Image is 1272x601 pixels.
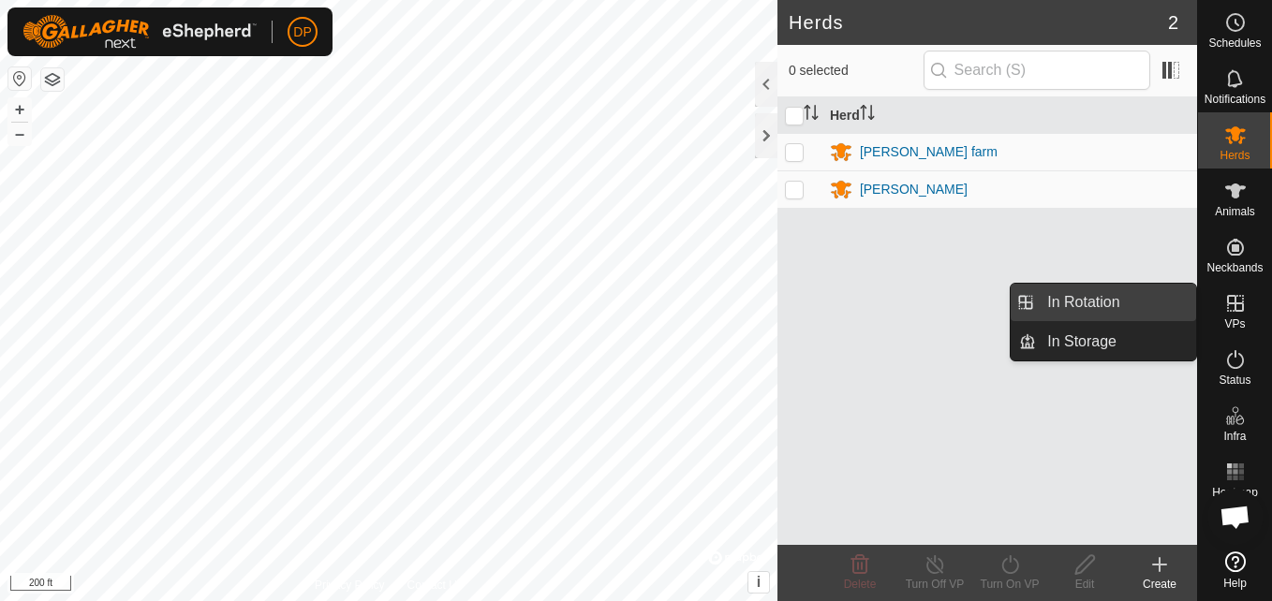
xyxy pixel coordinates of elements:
[897,576,972,593] div: Turn Off VP
[1205,94,1265,105] span: Notifications
[804,108,819,123] p-sorticon: Activate to sort
[41,68,64,91] button: Map Layers
[1036,323,1196,360] a: In Storage
[22,15,257,49] img: Gallagher Logo
[1224,318,1245,330] span: VPs
[1208,37,1261,49] span: Schedules
[1207,489,1264,545] div: Open chat
[1011,323,1196,360] li: In Storage
[8,98,31,121] button: +
[1047,291,1119,314] span: In Rotation
[789,11,1168,34] h2: Herds
[1215,206,1255,217] span: Animals
[1047,576,1122,593] div: Edit
[860,180,968,199] div: [PERSON_NAME]
[1219,374,1250,386] span: Status
[860,108,875,123] p-sorticon: Activate to sort
[407,577,463,594] a: Contact Us
[315,577,385,594] a: Privacy Policy
[8,123,31,145] button: –
[1223,431,1246,442] span: Infra
[789,61,924,81] span: 0 selected
[1047,330,1117,353] span: In Storage
[757,574,761,590] span: i
[822,97,1197,134] th: Herd
[844,578,877,591] span: Delete
[1168,8,1178,37] span: 2
[972,576,1047,593] div: Turn On VP
[1036,284,1196,321] a: In Rotation
[748,572,769,593] button: i
[1212,487,1258,498] span: Heatmap
[8,67,31,90] button: Reset Map
[1011,284,1196,321] li: In Rotation
[860,142,998,162] div: [PERSON_NAME] farm
[1220,150,1250,161] span: Herds
[924,51,1150,90] input: Search (S)
[293,22,311,42] span: DP
[1122,576,1197,593] div: Create
[1223,578,1247,589] span: Help
[1206,262,1263,273] span: Neckbands
[1198,544,1272,596] a: Help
